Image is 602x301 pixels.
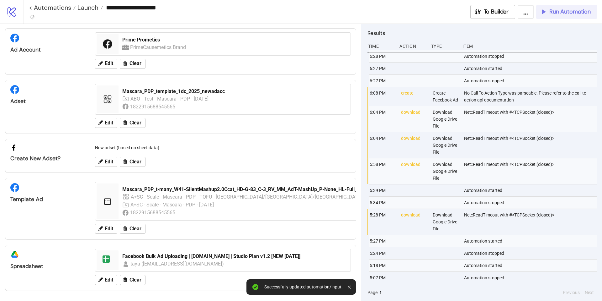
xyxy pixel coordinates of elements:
div: Adset [10,98,85,105]
button: Edit [95,157,117,167]
div: Automation started [463,63,599,74]
span: Clear [129,61,141,66]
div: ABO - Test - Mascara - PDP - [DATE] [130,95,209,103]
span: Clear [129,226,141,232]
div: Automation started [463,260,599,271]
span: Clear [129,159,141,165]
div: 5:39 PM [369,184,396,196]
button: Edit [95,118,117,128]
div: Create Facebook Ad [432,87,459,106]
div: 6:27 PM [369,63,396,74]
div: 6:28 PM [369,50,396,62]
div: Successfully updated automation/input. [264,284,343,290]
span: Edit [105,277,113,283]
button: Edit [95,59,117,69]
div: 6:04 PM [369,132,396,158]
div: Mascara_PDP_template_1dc_2025_newadacc [122,88,347,95]
div: New adset (based on sheet data) [92,142,353,154]
div: 1822915688545565 [130,209,176,216]
div: download [400,209,427,235]
span: Launch [76,3,98,12]
div: Template Ad [10,196,85,203]
button: Clear [120,59,145,69]
span: Clear [129,120,141,126]
div: Ad Account [10,46,85,53]
div: create [400,87,427,106]
div: Net::ReadTimeout with #<TCPSocket:(closed)> [463,132,599,158]
span: Edit [105,226,113,232]
div: Facebook Bulk Ad Uploading | [DOMAIN_NAME] | Studio Plan v1.2 [NEW [DATE]] [122,253,347,260]
a: < Automations [29,4,76,11]
div: No Call To Action Type was parseable. Please refer to the call to action api documentation [463,87,599,106]
div: Automation stopped [463,197,599,209]
h2: Results [367,29,597,37]
div: 5:34 PM [369,197,396,209]
div: 5:27 PM [369,235,396,247]
span: Edit [105,61,113,66]
button: Next [583,289,596,296]
button: Edit [95,224,117,234]
div: Time [367,40,394,52]
div: Net::ReadTimeout with #<TCPSocket:(closed)> [463,106,599,132]
div: Net::ReadTimeout with #<TCPSocket:(closed)> [463,158,599,184]
div: Automation stopped [463,272,599,284]
span: Edit [105,120,113,126]
div: 5:07 PM [369,272,396,284]
span: Clear [129,277,141,283]
div: Automation stopped [463,50,599,62]
button: ... [518,5,534,19]
div: 5:18 PM [369,260,396,271]
div: Download Google Drive File [432,209,459,235]
div: Item [462,40,597,52]
div: Automation started [463,235,599,247]
button: 1 [378,289,384,296]
div: 5:28 PM [369,209,396,235]
div: download [400,158,427,184]
div: Spreadsheet [10,263,85,270]
span: Edit [105,159,113,165]
button: Run Automation [536,5,597,19]
button: Clear [120,157,145,167]
div: taya ([EMAIL_ADDRESS][DOMAIN_NAME]) [130,260,224,268]
div: Automation stopped [463,247,599,259]
div: Net::ReadTimeout with #<TCPSocket:(closed)> [463,209,599,235]
div: Automation stopped [463,75,599,87]
span: Run Automation [549,8,591,15]
button: To Builder [470,5,515,19]
div: Download Google Drive File [432,132,459,158]
div: Prime Prometics [122,36,347,43]
div: 5:24 PM [369,247,396,259]
div: 6:04 PM [369,106,396,132]
div: 5:58 PM [369,158,396,184]
button: Clear [120,275,145,285]
div: Action [399,40,426,52]
div: 1822915688545565 [130,103,176,111]
div: download [400,132,427,158]
div: A+SC - Scale - Mascara - PDP - [DATE] [130,201,214,209]
button: Previous [561,289,582,296]
button: Clear [120,224,145,234]
div: Mascara_PDP_t-many_W41-SilentMashup2.0Ccat_HD-G-83_C-3_RV_MM_AdT-MashUp_P-None_HL-Full_HK-Product... [122,186,483,193]
div: Create new adset? [10,155,85,162]
span: To Builder [484,8,509,15]
div: download [400,106,427,132]
button: Edit [95,275,117,285]
div: Automation started [463,184,599,196]
a: Launch [76,4,103,11]
div: PrimeCausemetics Brand [130,43,187,51]
span: Page [367,289,378,296]
div: 6:27 PM [369,75,396,87]
div: Type [430,40,457,52]
div: A+SC - Scale - Mascara - PDP - TOFU - [GEOGRAPHIC_DATA]/[GEOGRAPHIC_DATA]/[GEOGRAPHIC_DATA]/[GEOG... [131,193,480,201]
div: Download Google Drive File [432,158,459,184]
button: Clear [120,118,145,128]
div: Download Google Drive File [432,106,459,132]
div: 6:08 PM [369,87,396,106]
